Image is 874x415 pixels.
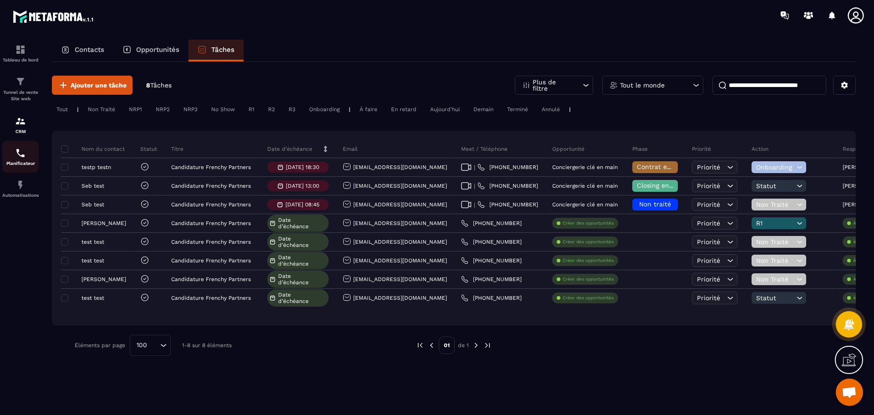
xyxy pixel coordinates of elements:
span: Tâches [150,82,172,89]
p: [DATE] 18:30 [286,164,319,170]
a: [PHONE_NUMBER] [478,164,538,171]
p: Candidature Frenchy Partners [171,257,251,264]
a: [PHONE_NUMBER] [478,182,538,190]
span: Date d’échéance [278,254,326,267]
input: Search for option [150,340,158,350]
p: Tâches [211,46,234,54]
p: Priorité [692,145,711,153]
img: automations [15,179,26,190]
span: Date d’échéance [278,217,326,230]
p: Conciergerie clé en main [552,201,618,208]
img: scheduler [15,148,26,159]
p: | [349,106,351,113]
p: Créer des opportunités [563,295,614,301]
span: Ajouter une tâche [71,81,127,90]
span: Non Traité [756,238,794,246]
span: Non traité [639,200,671,208]
p: Candidature Frenchy Partners [171,295,251,301]
p: test test [81,239,104,245]
span: Non Traité [756,201,794,208]
span: Priorité [697,294,720,302]
img: next [472,341,480,349]
div: R1 [244,104,259,115]
a: [PHONE_NUMBER] [461,257,522,264]
span: Priorité [697,276,720,283]
p: Plus de filtre [533,79,573,92]
span: | [474,164,475,171]
img: formation [15,76,26,87]
span: Onboarding [756,164,794,171]
div: En retard [386,104,421,115]
p: | [77,106,79,113]
span: 100 [133,340,150,350]
span: Statut [756,182,794,190]
p: 1-8 sur 8 éléments [182,342,232,348]
p: | [569,106,571,113]
div: Demain [469,104,498,115]
p: Planificateur [2,161,39,166]
p: Candidature Frenchy Partners [171,183,251,189]
p: Tout le monde [620,82,665,88]
a: [PHONE_NUMBER] [461,238,522,246]
p: [PERSON_NAME] [81,220,126,226]
p: Contacts [75,46,104,54]
span: Priorité [697,257,720,264]
span: Non Traité [756,257,794,264]
p: Titre [171,145,183,153]
div: À faire [355,104,382,115]
a: [PHONE_NUMBER] [478,201,538,208]
p: Candidature Frenchy Partners [171,201,251,208]
div: Aujourd'hui [426,104,464,115]
p: [DATE] 13:00 [286,183,319,189]
p: test test [81,295,104,301]
p: Créer des opportunités [563,257,614,264]
a: schedulerschedulerPlanificateur [2,141,39,173]
div: NRP3 [179,104,202,115]
a: formationformationTunnel de vente Site web [2,69,39,109]
p: Éléments par page [75,342,125,348]
span: Statut [756,294,794,302]
p: Seb test [81,201,104,208]
div: Non Traité [83,104,120,115]
div: Onboarding [305,104,344,115]
div: NRP2 [151,104,174,115]
p: de 1 [458,342,469,349]
span: Date d’échéance [278,292,326,304]
div: No Show [207,104,239,115]
span: Priorité [697,201,720,208]
p: Candidature Frenchy Partners [171,276,251,282]
a: Opportunités [113,40,188,61]
p: Candidature Frenchy Partners [171,239,251,245]
a: Contacts [52,40,113,61]
a: [PHONE_NUMBER] [461,276,522,283]
p: Statut [140,145,157,153]
p: Créer des opportunités [563,239,614,245]
span: Closing en cours [637,182,689,189]
p: Opportunité [552,145,584,153]
p: Nom du contact [63,145,125,153]
p: Créer des opportunités [563,220,614,226]
a: automationsautomationsAutomatisations [2,173,39,205]
div: Annulé [537,104,564,115]
div: R2 [264,104,279,115]
div: Terminé [503,104,533,115]
img: prev [416,341,424,349]
div: Tout [52,104,72,115]
img: next [483,341,492,349]
p: Date d’échéance [267,145,312,153]
p: Meet / Téléphone [461,145,508,153]
span: Priorité [697,238,720,246]
p: testp testn [81,164,111,170]
p: Phase [632,145,648,153]
p: Conciergerie clé en main [552,164,618,170]
p: Opportunités [136,46,179,54]
div: Ouvrir le chat [836,379,863,406]
img: logo [13,8,95,25]
p: CRM [2,129,39,134]
img: prev [427,341,436,349]
img: formation [15,116,26,127]
span: Date d’échéance [278,273,326,286]
span: Non Traité [756,276,794,283]
p: Tableau de bord [2,57,39,62]
div: R3 [284,104,300,115]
